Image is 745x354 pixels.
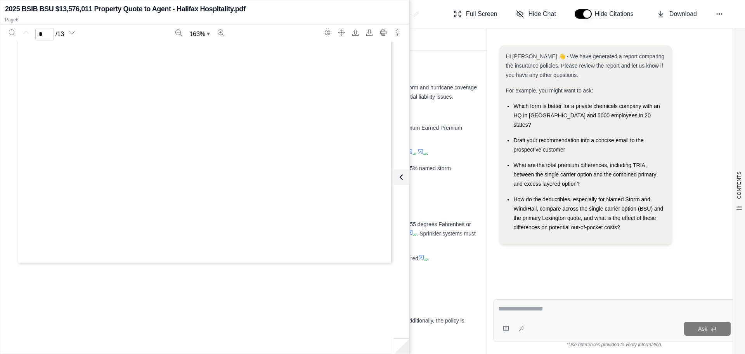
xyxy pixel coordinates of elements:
[428,255,429,262] span: .
[109,84,477,100] span: . Given its coastal location, windstorm and hurricane coverage are critical. Additionally, the po...
[684,322,731,336] button: Ask
[20,26,32,39] button: Previous page
[5,3,245,14] h2: 2025 BSIB BSU $13,576,011 Property Quote to Agent - Halifax Hospitality.pdf
[55,30,64,39] span: / 13
[5,17,404,23] p: Page 6
[493,342,736,348] div: *Use references provided to verify information.
[335,26,348,39] button: Full screen
[506,53,664,78] span: Hi [PERSON_NAME] 👋 - We have generated a report comparing the insurance policies. Please review t...
[377,26,390,39] button: Print
[506,87,593,94] span: For example, you might want to ask:
[450,6,501,22] button: Full Screen
[669,9,697,19] span: Download
[528,9,556,19] span: Hide Chat
[513,137,643,153] span: Draft your recommendation into a concise email to the prospective customer
[153,255,418,262] span: : There is no maintenance requirement for heat in the Kinsale quote, but compliance with Lexingto...
[513,6,559,22] button: Hide Chat
[106,7,410,21] h2: Comparison of Halifax Hospitality, LLC Property Insurance Program Options (Single Carrier vs. Lay...
[35,28,54,40] input: Enter a page number
[513,103,660,128] span: Which form is better for a private chemicals company with an HQ in [GEOGRAPHIC_DATA] and 5000 emp...
[6,26,18,39] button: Search
[349,26,362,39] button: Open file
[66,26,78,39] button: Next page
[116,221,471,237] span: : The Lexington primary policy contains a condition of coverage that heat will be maintained abov...
[391,26,404,39] button: More actions
[363,26,376,39] button: Download
[116,230,476,246] span: . Sprinkler systems must be serviced/maintained by a licensed contractor annually
[698,326,707,332] span: Ask
[595,9,638,19] span: Hide Citations
[172,26,185,39] button: Zoom out
[466,9,497,19] span: Full Screen
[654,6,700,22] button: Download
[736,171,742,199] span: CONTENTS
[427,150,428,156] span: .
[186,28,213,40] button: Zoom document
[321,26,334,39] button: Switch to the dark theme
[513,196,663,230] span: How do the deductibles, especially for Named Storm and Wind/Hail, compare across the single carri...
[215,26,227,39] button: Zoom in
[513,162,656,187] span: What are the total premium differences, including TRIA, between the single carrier option and the...
[189,30,205,39] span: 163 %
